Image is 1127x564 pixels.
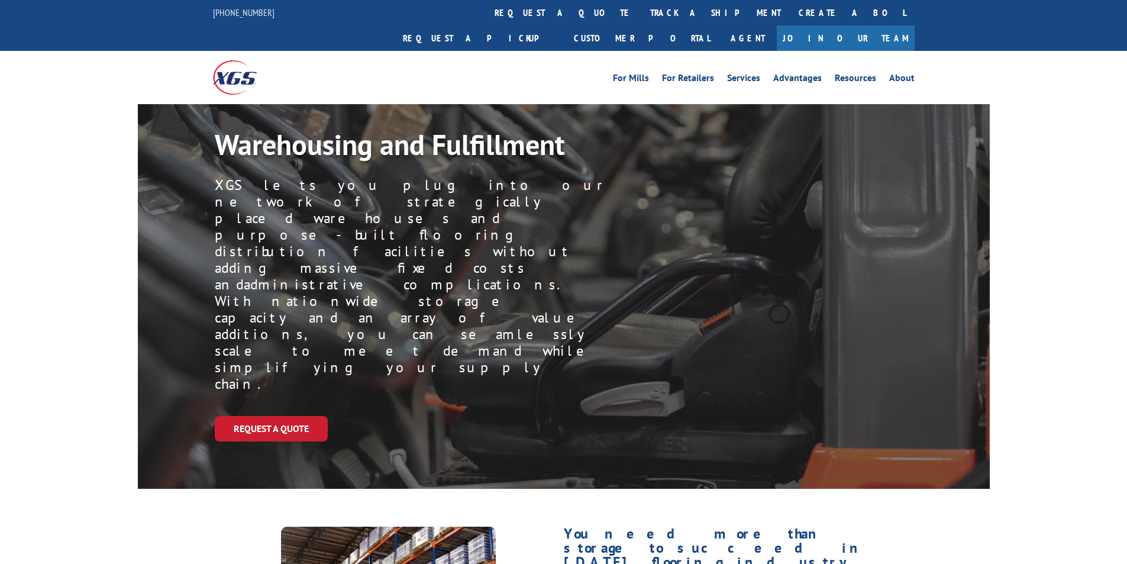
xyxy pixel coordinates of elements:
[719,25,777,51] a: Agent
[835,73,876,86] a: Resources
[213,7,275,18] a: [PHONE_NUMBER]
[613,73,649,86] a: For Mills
[777,25,915,51] a: Join Our Team
[215,416,328,441] a: Request a Quote
[727,73,760,86] a: Services
[215,128,948,168] h1: Warehousing and Fulfillment
[394,25,565,51] a: Request a pickup
[215,177,605,392] p: XGS lets you plug into our network of strategically placed warehouses and purpose-built flooring ...
[244,275,409,294] span: administrative c
[773,73,822,86] a: Advantages
[662,73,714,86] a: For Retailers
[565,25,719,51] a: Customer Portal
[889,73,915,86] a: About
